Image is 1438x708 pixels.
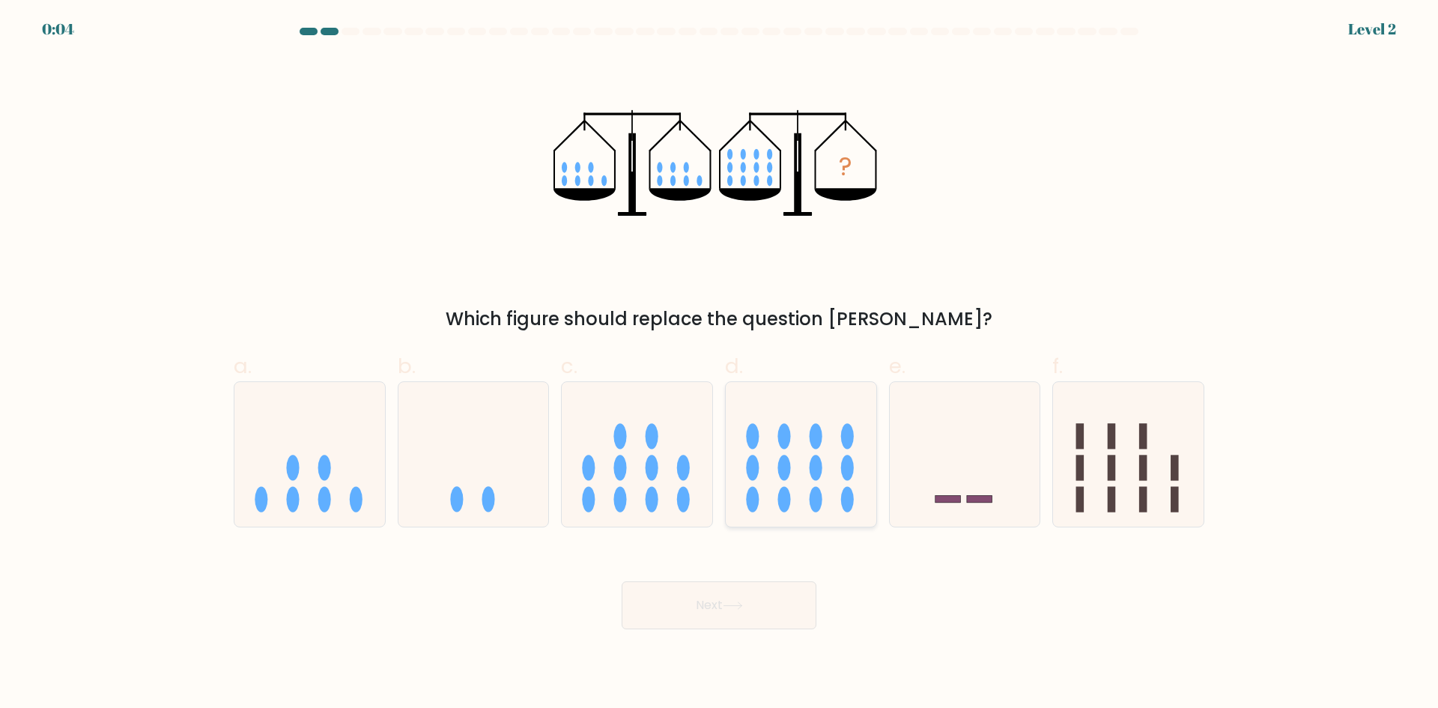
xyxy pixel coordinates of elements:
[1052,351,1063,381] span: f.
[398,351,416,381] span: b.
[622,581,816,629] button: Next
[725,351,743,381] span: d.
[243,306,1195,333] div: Which figure should replace the question [PERSON_NAME]?
[1348,18,1396,40] div: Level 2
[561,351,577,381] span: c.
[839,149,852,184] tspan: ?
[234,351,252,381] span: a.
[889,351,905,381] span: e.
[42,18,74,40] div: 0:04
